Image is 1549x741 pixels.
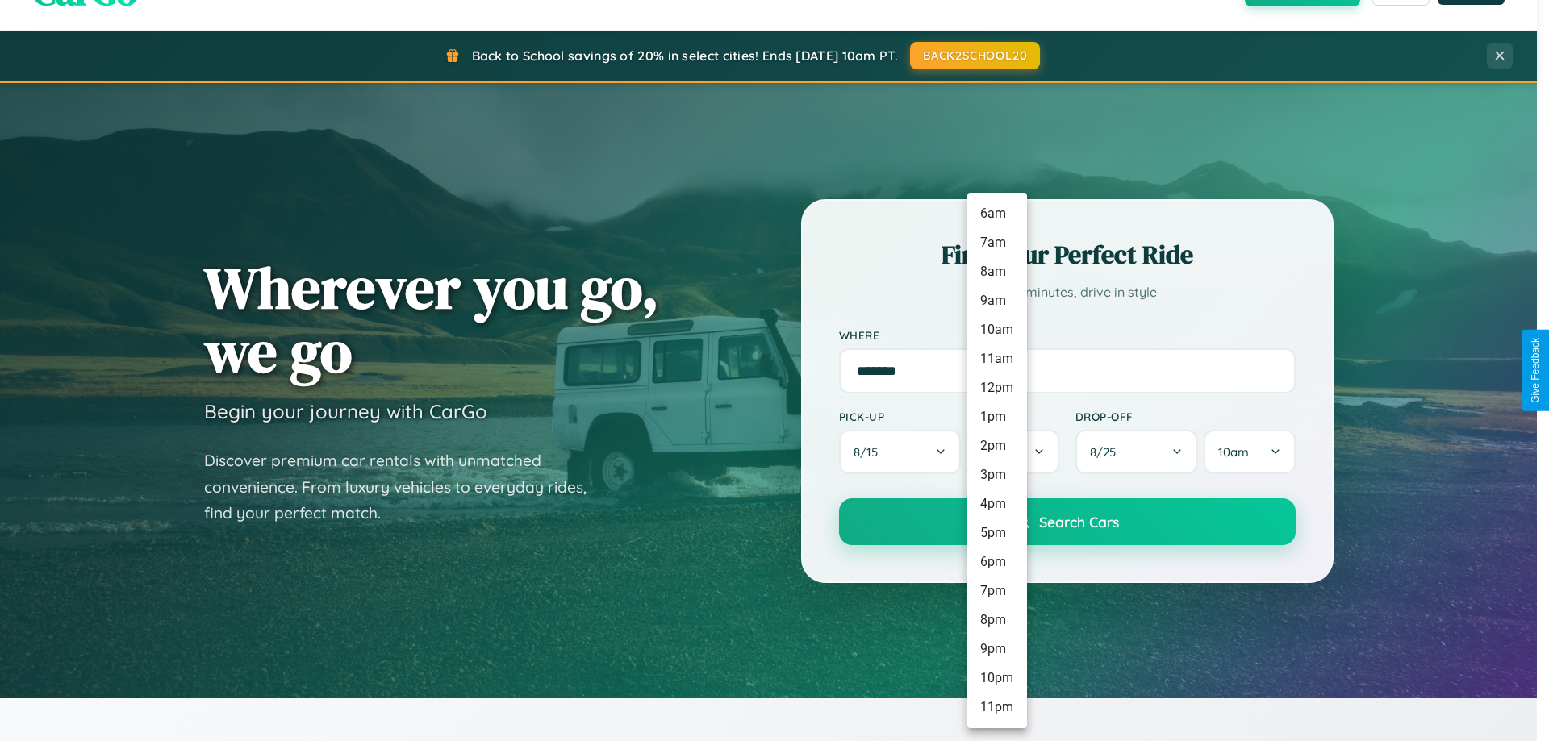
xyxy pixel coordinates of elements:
[967,228,1027,257] li: 7am
[967,635,1027,664] li: 9pm
[967,199,1027,228] li: 6am
[967,344,1027,373] li: 11am
[967,286,1027,315] li: 9am
[1530,338,1541,403] div: Give Feedback
[967,664,1027,693] li: 10pm
[967,431,1027,460] li: 2pm
[967,577,1027,606] li: 7pm
[967,547,1027,577] li: 6pm
[967,257,1027,286] li: 8am
[967,606,1027,635] li: 8pm
[967,315,1027,344] li: 10am
[967,373,1027,402] li: 12pm
[967,693,1027,722] li: 11pm
[967,518,1027,547] li: 5pm
[967,489,1027,518] li: 4pm
[967,460,1027,489] li: 3pm
[967,402,1027,431] li: 1pm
